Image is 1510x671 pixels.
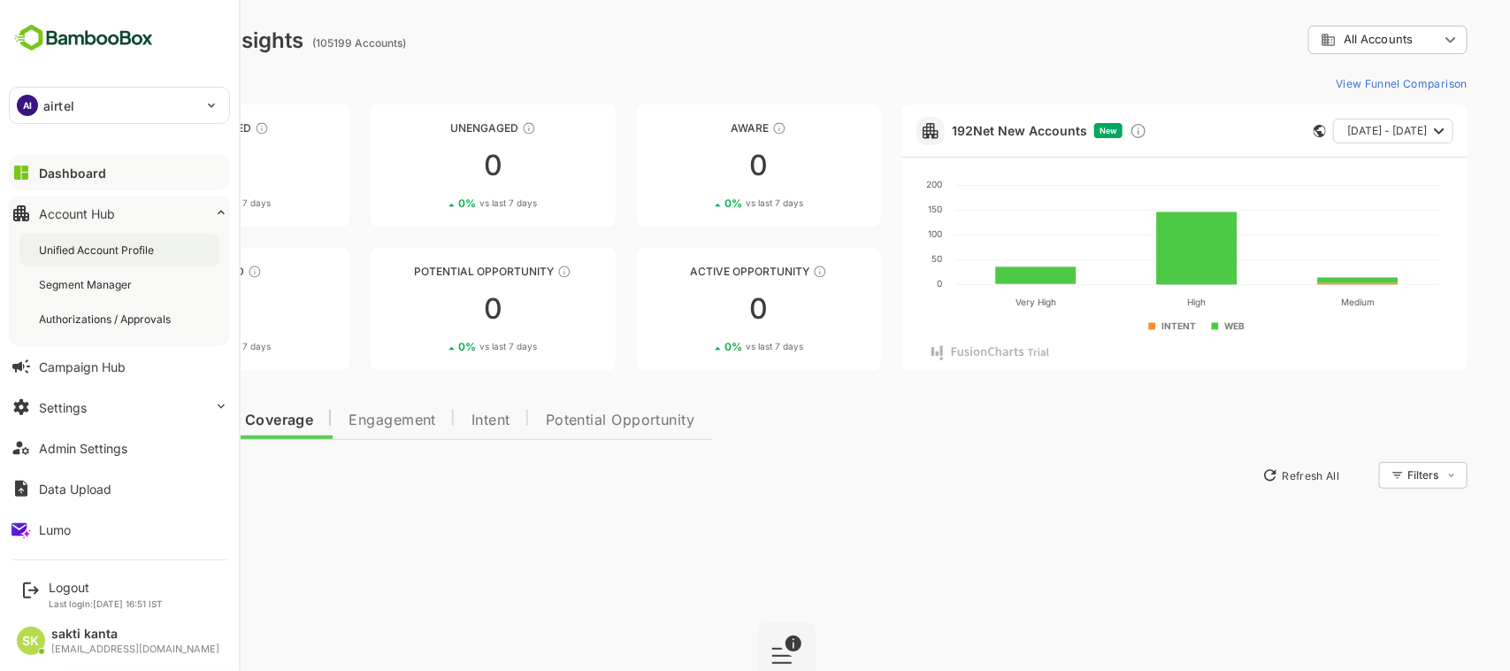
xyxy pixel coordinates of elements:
[130,197,209,210] div: 0 %
[9,196,230,231] button: Account Hub
[1279,297,1313,307] text: Medium
[1345,468,1377,482] div: Filters
[250,36,349,50] ag: (105199 Accounts)
[39,400,87,415] div: Settings
[60,413,251,428] span: Data Quality and Coverage
[309,151,554,180] div: 0
[43,96,74,115] p: airtel
[49,598,163,609] p: Last login: [DATE] 16:51 IST
[9,471,230,506] button: Data Upload
[866,228,880,239] text: 100
[9,389,230,425] button: Settings
[309,265,554,278] div: Potential Opportunity
[1267,69,1406,97] button: View Funnel Comparison
[9,155,230,190] button: Dashboard
[575,295,820,323] div: 0
[309,248,554,370] a: Potential OpportunityThese accounts are MQAs and can be passed on to Inside Sales00%vs last 7 days
[1344,459,1406,491] div: Filters
[1271,119,1391,143] button: [DATE] - [DATE]
[875,278,880,289] text: 0
[864,179,880,189] text: 200
[575,248,820,370] a: Active OpportunityThese accounts have open opportunities which might be at any of the Sales Stage...
[751,265,765,279] div: These accounts have open opportunities which might be at any of the Sales Stages
[42,295,287,323] div: 0
[484,413,633,428] span: Potential Opportunity
[17,627,45,655] div: SK
[151,197,209,210] span: vs last 7 days
[890,123,1025,138] a: 192Net New Accounts
[663,197,741,210] div: 0 %
[1246,23,1406,58] div: All Accounts
[309,295,554,323] div: 0
[309,104,554,227] a: UnengagedThese accounts have not shown enough engagement and need nurturing00%vs last 7 days
[1252,125,1264,137] div: This card does not support filter and segments
[684,340,741,353] span: vs last 7 days
[495,265,510,279] div: These accounts are MQAs and can be passed on to Inside Sales
[9,349,230,384] button: Campaign Hub
[42,27,241,53] div: Dashboard Insights
[193,121,207,135] div: These accounts have not been engaged with for a defined time period
[42,459,172,491] button: New Insights
[954,297,994,308] text: Very High
[1068,122,1085,140] div: Discover new ICP-fit accounts showing engagement — via intent surges, anonymous website visits, L...
[39,522,71,537] div: Lumo
[39,206,115,221] div: Account Hub
[17,95,38,116] div: AI
[575,121,820,135] div: Aware
[1038,126,1055,135] span: New
[151,340,209,353] span: vs last 7 days
[51,627,219,642] div: sakti kanta
[39,243,157,258] div: Unified Account Profile
[287,413,374,428] span: Engagement
[575,104,820,227] a: AwareThese accounts have just entered the buying cycle and need further nurturing00%vs last 7 days
[575,151,820,180] div: 0
[49,580,163,595] div: Logout
[42,121,287,135] div: Unreached
[9,512,230,547] button: Lumo
[870,253,880,264] text: 50
[51,644,219,655] div: [EMAIL_ADDRESS][DOMAIN_NAME]
[42,248,287,370] a: EngagedThese accounts are warm, further nurturing would qualify them to MQAs00%vs last 7 days
[39,359,126,374] div: Campaign Hub
[418,340,475,353] span: vs last 7 days
[42,151,287,180] div: 0
[575,265,820,278] div: Active Opportunity
[39,482,111,497] div: Data Upload
[1285,120,1365,143] span: [DATE] - [DATE]
[186,265,200,279] div: These accounts are warm, further nurturing would qualify them to MQAs
[39,441,127,456] div: Admin Settings
[1126,297,1145,308] text: High
[9,430,230,466] button: Admin Settings
[710,121,724,135] div: These accounts have just entered the buying cycle and need further nurturing
[396,197,475,210] div: 0 %
[418,197,475,210] span: vs last 7 days
[42,265,287,278] div: Engaged
[10,88,229,123] div: AIairtel
[39,166,106,181] div: Dashboard
[396,340,475,353] div: 0 %
[39,312,174,327] div: Authorizations / Approvals
[9,21,158,55] img: BambooboxFullLogoMark.5f36c76dfaba33ec1ec1367b70bb1252.svg
[309,121,554,135] div: Unengaged
[663,340,741,353] div: 0 %
[130,340,209,353] div: 0 %
[1192,461,1285,490] button: Refresh All
[1282,33,1351,46] span: All Accounts
[410,413,448,428] span: Intent
[39,277,135,292] div: Segment Manager
[684,197,741,210] span: vs last 7 days
[42,104,287,227] a: UnreachedThese accounts have not been engaged with for a defined time period00%vs last 7 days
[460,121,474,135] div: These accounts have not shown enough engagement and need nurturing
[866,204,880,214] text: 150
[1259,32,1377,48] div: All Accounts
